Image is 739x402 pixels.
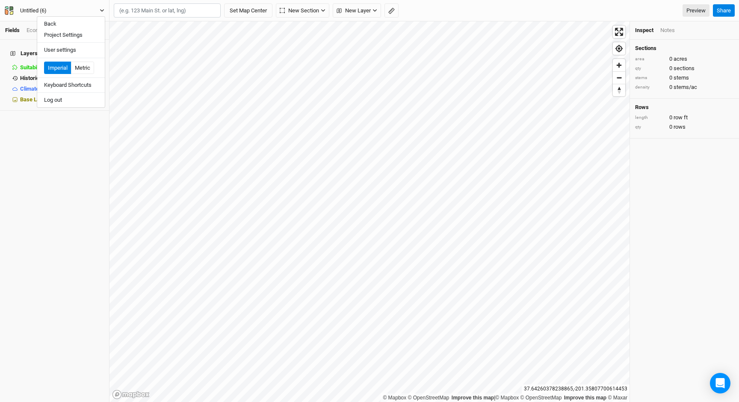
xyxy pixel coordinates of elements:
button: Project Settings [37,30,105,41]
div: Suitability (U.S.) [20,64,104,71]
div: Base Layer [20,96,104,103]
button: Log out [37,95,105,106]
button: Shortcut: M [384,3,399,18]
button: Reset bearing to north [613,84,625,96]
button: User settings [37,44,105,56]
div: Climate (U.S.) [20,86,104,92]
span: stems [674,74,689,82]
div: qty [635,124,665,130]
div: 0 [635,123,734,131]
button: Zoom in [613,59,625,71]
button: Enter fullscreen [613,26,625,38]
span: New Layer [337,6,371,15]
canvas: Map [109,21,630,402]
a: Maxar [608,395,627,401]
a: Mapbox logo [112,390,150,399]
a: Mapbox [383,395,406,401]
button: Metric [71,62,94,74]
a: Improve this map [452,395,494,401]
span: Base Layer [20,96,48,103]
button: New Layer [333,3,381,18]
div: 0 [635,83,734,91]
div: Historical Land Use (U.S.) [20,75,104,82]
a: Improve this map [564,395,606,401]
button: New Section [276,3,329,18]
a: Mapbox [495,395,519,401]
div: 0 [635,74,734,82]
span: sections [674,65,695,72]
button: Find my location [613,42,625,55]
input: (e.g. 123 Main St. or lat, lng) [114,3,221,18]
div: Inspect [635,27,653,34]
span: row ft [674,114,688,121]
button: Share [713,4,735,17]
div: Economics [27,27,53,34]
div: 0 [635,55,734,63]
div: stems [635,75,665,81]
a: Preview [683,4,709,17]
div: Untitled (6) [20,6,47,15]
h4: Layers [5,45,104,62]
a: Fields [5,27,20,33]
span: rows [674,123,686,131]
h4: Sections [635,45,734,52]
div: 37.64260378238865 , -201.35807700614453 [522,384,630,393]
div: | [383,393,627,402]
div: 0 [635,65,734,72]
span: Suitability (U.S.) [20,64,60,71]
span: stems/ac [674,83,697,91]
h4: Rows [635,104,734,111]
div: qty [635,65,665,72]
div: length [635,115,665,121]
div: density [635,84,665,91]
div: Open Intercom Messenger [710,373,730,393]
span: New Section [280,6,319,15]
span: acres [674,55,687,63]
span: Climate (U.S.) [20,86,55,92]
button: Keyboard Shortcuts [37,80,105,91]
button: Set Map Center [224,3,272,18]
a: OpenStreetMap [408,395,449,401]
button: Imperial [44,62,71,74]
button: Back [37,18,105,30]
span: Historical Land Use (U.S.) [20,75,84,81]
div: 0 [635,114,734,121]
a: OpenStreetMap [520,395,562,401]
button: Zoom out [613,71,625,84]
span: Zoom out [613,72,625,84]
div: area [635,56,665,62]
div: Notes [660,27,675,34]
button: Untitled (6) [4,6,105,15]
